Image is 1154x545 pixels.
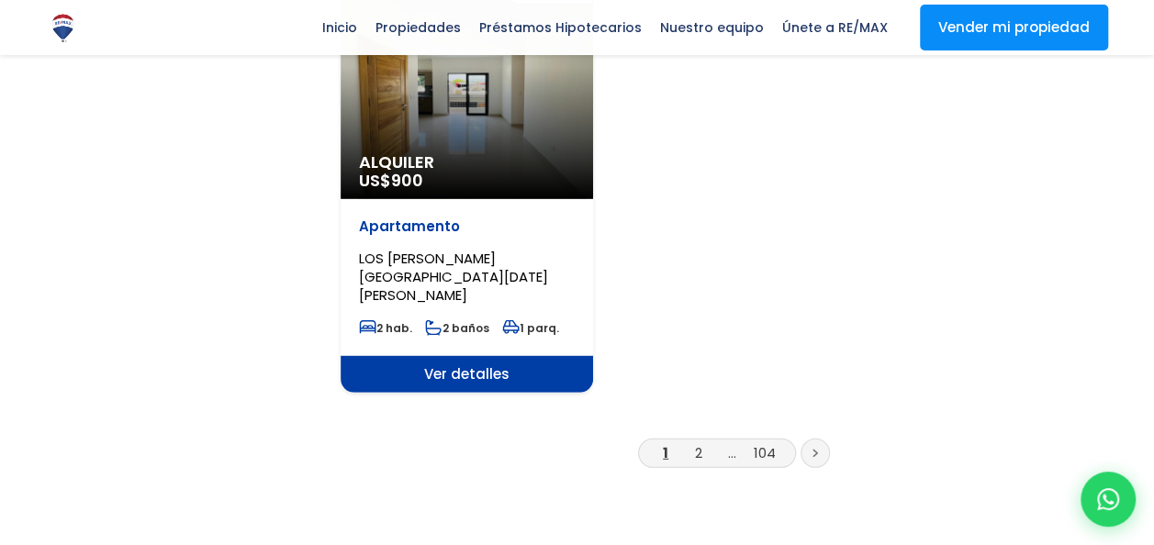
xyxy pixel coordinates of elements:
[502,320,559,336] span: 1 parq.
[920,5,1108,50] a: Vender mi propiedad
[773,14,897,41] span: Únete a RE/MAX
[651,14,773,41] span: Nuestro equipo
[728,443,736,462] a: ...
[754,443,776,462] a: 104
[341,356,593,393] span: Ver detalles
[47,12,79,44] img: Logo de REMAX
[470,14,651,41] span: Préstamos Hipotecarios
[425,320,489,336] span: 2 baños
[359,217,575,236] p: Apartamento
[359,320,412,336] span: 2 hab.
[359,169,423,192] span: US$
[366,14,470,41] span: Propiedades
[359,153,575,172] span: Alquiler
[663,443,668,462] a: 1
[391,169,423,192] span: 900
[695,443,702,462] a: 2
[313,14,366,41] span: Inicio
[359,249,548,305] span: LOS [PERSON_NAME][GEOGRAPHIC_DATA][DATE][PERSON_NAME]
